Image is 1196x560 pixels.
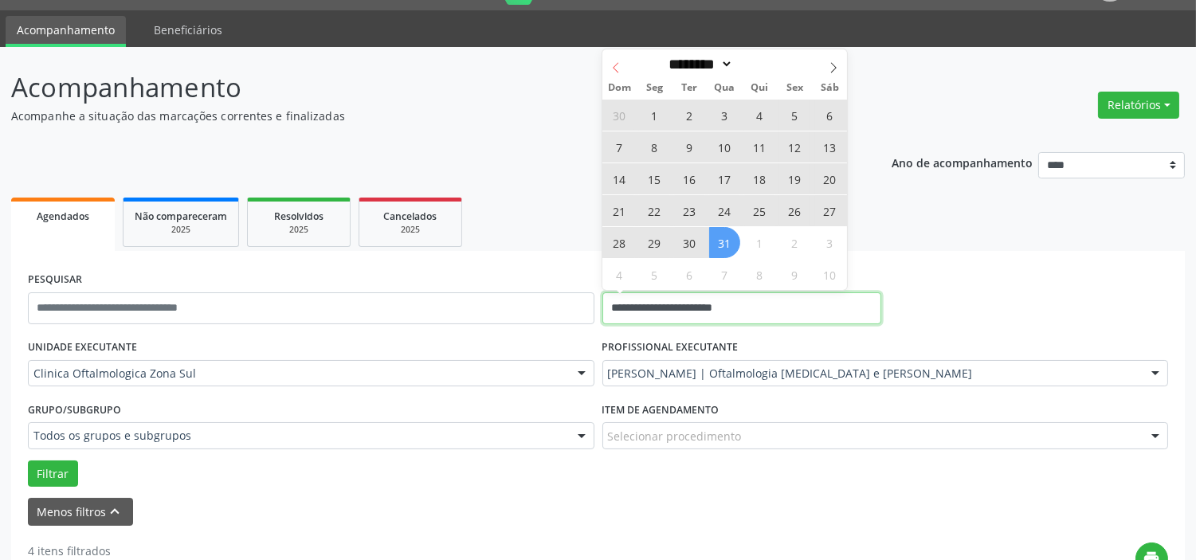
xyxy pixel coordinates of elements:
[709,227,740,258] span: Dezembro 31, 2025
[28,335,137,360] label: UNIDADE EXECUTANTE
[779,131,810,163] span: Dezembro 12, 2025
[28,268,82,292] label: PESQUISAR
[814,227,845,258] span: Janeiro 3, 2026
[744,259,775,290] span: Janeiro 8, 2026
[814,100,845,131] span: Dezembro 6, 2025
[604,227,635,258] span: Dezembro 28, 2025
[674,259,705,290] span: Janeiro 6, 2026
[107,503,124,520] i: keyboard_arrow_up
[674,195,705,226] span: Dezembro 23, 2025
[709,259,740,290] span: Janeiro 7, 2026
[779,259,810,290] span: Janeiro 9, 2026
[33,428,562,444] span: Todos os grupos e subgrupos
[28,542,210,559] div: 4 itens filtrados
[779,163,810,194] span: Dezembro 19, 2025
[709,131,740,163] span: Dezembro 10, 2025
[33,366,562,382] span: Clinica Oftalmologica Zona Sul
[135,224,227,236] div: 2025
[779,100,810,131] span: Dezembro 5, 2025
[1098,92,1179,119] button: Relatórios
[604,259,635,290] span: Janeiro 4, 2026
[602,335,739,360] label: PROFISSIONAL EXECUTANTE
[744,195,775,226] span: Dezembro 25, 2025
[708,83,743,93] span: Qua
[673,83,708,93] span: Ter
[664,56,734,72] select: Month
[733,56,786,72] input: Year
[744,100,775,131] span: Dezembro 4, 2025
[384,210,437,223] span: Cancelados
[814,259,845,290] span: Janeiro 10, 2026
[639,131,670,163] span: Dezembro 8, 2025
[11,108,833,124] p: Acompanhe a situação das marcações correntes e finalizadas
[143,16,233,44] a: Beneficiários
[11,68,833,108] p: Acompanhamento
[604,195,635,226] span: Dezembro 21, 2025
[602,397,720,422] label: Item de agendamento
[674,100,705,131] span: Dezembro 2, 2025
[604,131,635,163] span: Dezembro 7, 2025
[28,397,121,422] label: Grupo/Subgrupo
[604,163,635,194] span: Dezembro 14, 2025
[814,195,845,226] span: Dezembro 27, 2025
[744,163,775,194] span: Dezembro 18, 2025
[259,224,339,236] div: 2025
[604,100,635,131] span: Novembro 30, 2025
[779,195,810,226] span: Dezembro 26, 2025
[135,210,227,223] span: Não compareceram
[742,83,777,93] span: Qui
[639,227,670,258] span: Dezembro 29, 2025
[812,83,847,93] span: Sáb
[814,131,845,163] span: Dezembro 13, 2025
[709,163,740,194] span: Dezembro 17, 2025
[602,83,637,93] span: Dom
[674,131,705,163] span: Dezembro 9, 2025
[28,498,133,526] button: Menos filtroskeyboard_arrow_up
[674,163,705,194] span: Dezembro 16, 2025
[777,83,812,93] span: Sex
[608,366,1136,382] span: [PERSON_NAME] | Oftalmologia [MEDICAL_DATA] e [PERSON_NAME]
[814,163,845,194] span: Dezembro 20, 2025
[744,131,775,163] span: Dezembro 11, 2025
[639,259,670,290] span: Janeiro 5, 2026
[371,224,450,236] div: 2025
[274,210,324,223] span: Resolvidos
[639,195,670,226] span: Dezembro 22, 2025
[6,16,126,47] a: Acompanhamento
[892,152,1033,172] p: Ano de acompanhamento
[639,163,670,194] span: Dezembro 15, 2025
[639,100,670,131] span: Dezembro 1, 2025
[28,460,78,488] button: Filtrar
[744,227,775,258] span: Janeiro 1, 2026
[709,100,740,131] span: Dezembro 3, 2025
[674,227,705,258] span: Dezembro 30, 2025
[637,83,673,93] span: Seg
[709,195,740,226] span: Dezembro 24, 2025
[608,428,742,444] span: Selecionar procedimento
[37,210,89,223] span: Agendados
[779,227,810,258] span: Janeiro 2, 2026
